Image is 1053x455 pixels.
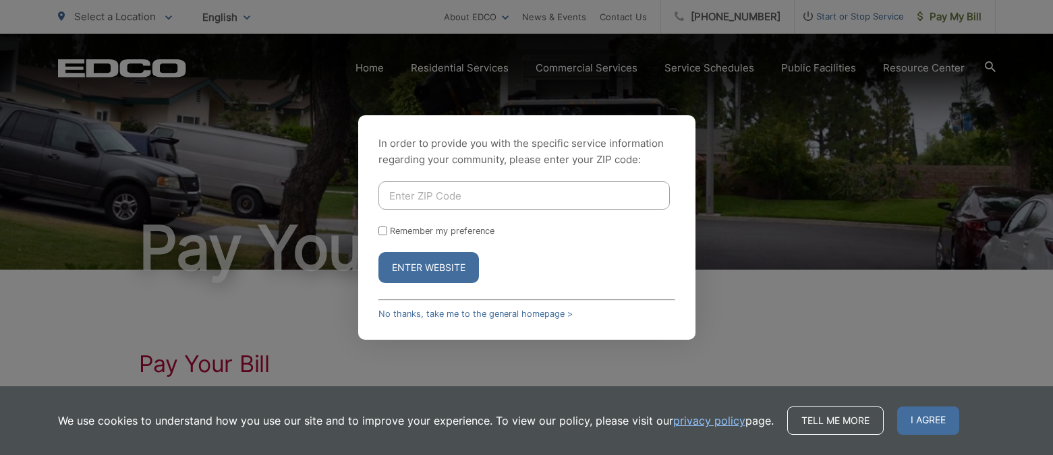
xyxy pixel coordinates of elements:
span: I agree [897,406,959,435]
a: Tell me more [787,406,884,435]
a: No thanks, take me to the general homepage > [378,309,573,319]
a: privacy policy [673,413,745,429]
p: In order to provide you with the specific service information regarding your community, please en... [378,135,675,168]
label: Remember my preference [390,226,494,236]
button: Enter Website [378,252,479,283]
input: Enter ZIP Code [378,181,670,210]
p: We use cookies to understand how you use our site and to improve your experience. To view our pol... [58,413,774,429]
